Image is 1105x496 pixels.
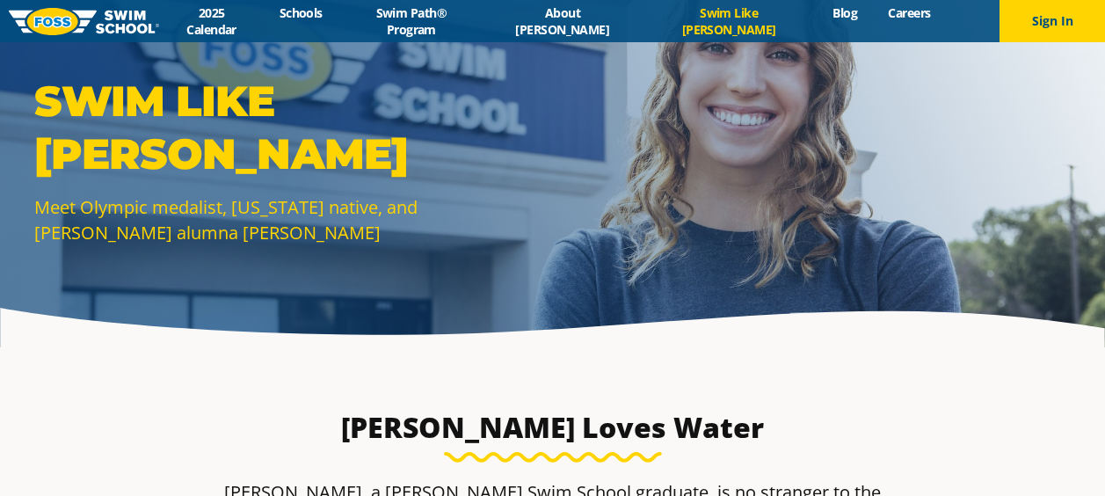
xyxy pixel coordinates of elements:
[640,4,818,38] a: Swim Like [PERSON_NAME]
[873,4,946,21] a: Careers
[264,4,338,21] a: Schools
[484,4,640,38] a: About [PERSON_NAME]
[159,4,264,38] a: 2025 Calendar
[9,8,159,35] img: FOSS Swim School Logo
[34,194,544,245] p: Meet Olympic medalist, [US_STATE] native, and [PERSON_NAME] alumna [PERSON_NAME]
[314,410,792,445] h3: [PERSON_NAME] Loves Water
[338,4,484,38] a: Swim Path® Program
[818,4,873,21] a: Blog
[34,75,544,180] p: SWIM LIKE [PERSON_NAME]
